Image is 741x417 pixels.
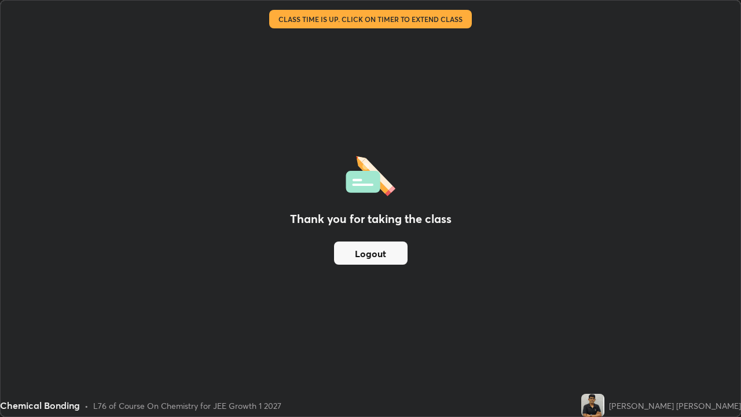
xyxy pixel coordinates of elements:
div: • [85,400,89,412]
div: [PERSON_NAME] [PERSON_NAME] [609,400,741,412]
h2: Thank you for taking the class [290,210,452,228]
button: Logout [334,242,408,265]
img: 92fd1ea14f5f4a1785496d022c14c22f.png [581,394,604,417]
div: L76 of Course On Chemistry for JEE Growth 1 2027 [93,400,281,412]
img: offlineFeedback.1438e8b3.svg [346,152,395,196]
